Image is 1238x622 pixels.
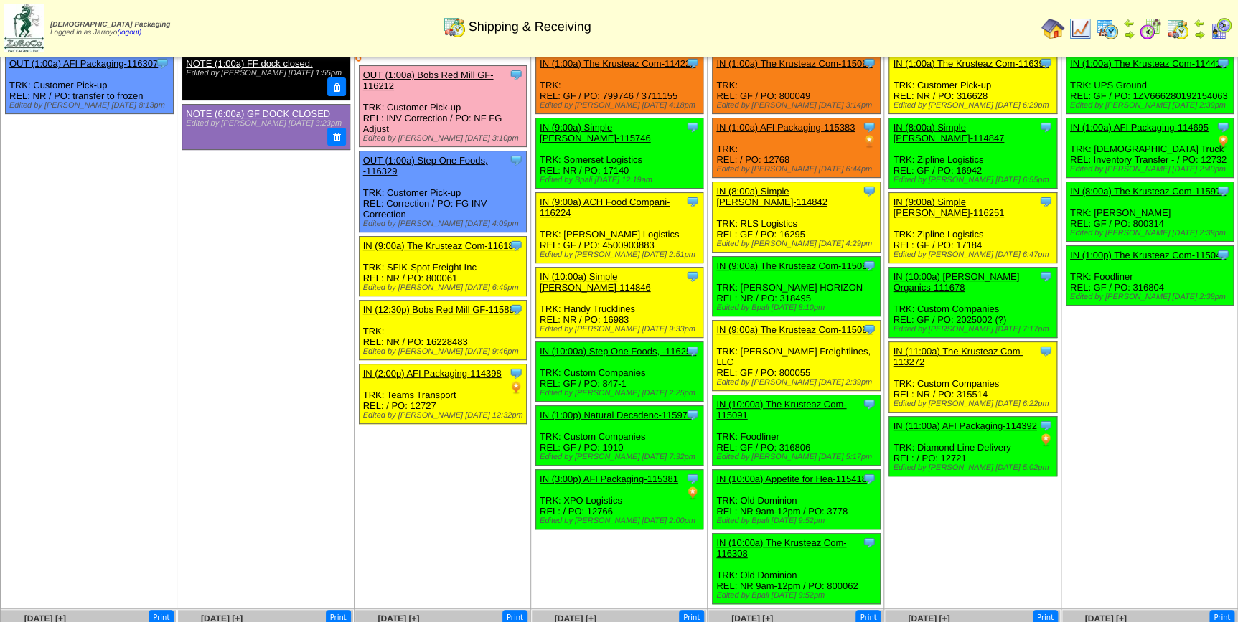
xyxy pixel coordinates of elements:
[359,364,527,424] div: TRK: Teams Transport REL: / PO: 12727
[363,368,502,379] a: IN (2:00p) AFI Packaging-114398
[1194,29,1205,40] img: arrowright.gif
[713,55,881,114] div: TRK: REL: GF / PO: 800049
[889,342,1057,413] div: TRK: Custom Companies REL: NR / PO: 315514
[535,118,703,189] div: TRK: Somerset Logistics REL: NR / PO: 17140
[862,56,876,70] img: Tooltip
[1166,17,1189,40] img: calendarinout.gif
[1216,120,1230,134] img: Tooltip
[893,420,1036,431] a: IN (11:00a) AFI Packaging-114392
[716,517,880,525] div: Edited by Bpali [DATE] 9:52pm
[889,268,1057,338] div: TRK: Custom Companies REL: GF / PO: 2025002 (?)
[1123,29,1135,40] img: arrowright.gif
[716,186,827,207] a: IN (8:00a) Simple [PERSON_NAME]-114842
[1194,17,1205,29] img: arrowleft.gif
[893,58,1049,69] a: IN (1:00a) The Krusteaz Com-116397
[862,322,876,336] img: Tooltip
[1070,250,1226,260] a: IN (1:00p) The Krusteaz Com-115045
[889,417,1057,476] div: TRK: Diamond Line Delivery REL: / PO: 12721
[889,193,1057,263] div: TRK: Zipline Logistics REL: GF / PO: 17184
[893,325,1056,334] div: Edited by [PERSON_NAME] [DATE] 7:17pm
[6,55,174,114] div: TRK: Customer Pick-up REL: NR / PO: transfer to frozen
[1069,17,1092,40] img: line_graph.gif
[716,260,872,271] a: IN (9:00a) The Krusteaz Com-115092
[862,184,876,198] img: Tooltip
[363,347,527,356] div: Edited by [PERSON_NAME] [DATE] 9:46pm
[1066,182,1234,242] div: TRK: [PERSON_NAME] REL: GF / PO: 800314
[716,122,855,133] a: IN (1:00a) AFI Packaging-115383
[893,346,1023,367] a: IN (11:00a) The Krusteaz Com-113272
[862,134,876,149] img: PO
[893,400,1056,408] div: Edited by [PERSON_NAME] [DATE] 6:22pm
[363,304,520,315] a: IN (12:30p) Bobs Red Mill GF-115898
[327,128,346,146] button: Delete Note
[535,342,703,402] div: TRK: Custom Companies REL: GF / PO: 847-1
[540,58,695,69] a: IN (1:00a) The Krusteaz Com-114222
[540,389,703,397] div: Edited by [PERSON_NAME] [DATE] 2:25pm
[9,101,173,110] div: Edited by [PERSON_NAME] [DATE] 8:13pm
[893,197,1004,218] a: IN (9:00a) Simple [PERSON_NAME]-116251
[1041,17,1064,40] img: home.gif
[1070,229,1234,237] div: Edited by [PERSON_NAME] [DATE] 2:39pm
[716,101,880,110] div: Edited by [PERSON_NAME] [DATE] 3:14pm
[893,101,1056,110] div: Edited by [PERSON_NAME] [DATE] 6:29pm
[359,66,527,147] div: TRK: Customer Pick-up REL: INV Correction / PO: NF FG Adjust
[540,271,651,293] a: IN (10:00a) Simple [PERSON_NAME]-114846
[889,55,1057,114] div: TRK: Customer Pick-up REL: NR / PO: 316628
[716,378,880,387] div: Edited by [PERSON_NAME] [DATE] 2:39pm
[540,101,703,110] div: Edited by [PERSON_NAME] [DATE] 4:18pm
[893,122,1004,143] a: IN (8:00a) Simple [PERSON_NAME]-114847
[1070,101,1234,110] div: Edited by [PERSON_NAME] [DATE] 2:39pm
[716,324,872,335] a: IN (9:00a) The Krusteaz Com-115093
[716,591,880,600] div: Edited by Bpali [DATE] 9:52pm
[716,303,880,312] div: Edited by Bpali [DATE] 8:10pm
[1066,246,1234,306] div: TRK: Foodliner REL: GF / PO: 316804
[716,537,846,559] a: IN (10:00a) The Krusteaz Com-116308
[1209,17,1232,40] img: calendarcustomer.gif
[685,344,700,358] img: Tooltip
[685,486,700,500] img: PO
[363,283,527,292] div: Edited by [PERSON_NAME] [DATE] 6:49pm
[186,108,330,119] a: NOTE (6:00a) GF DOCK CLOSED
[359,151,527,232] div: TRK: Customer Pick-up REL: Correction / PO: FG INV Correction
[509,366,523,380] img: Tooltip
[862,120,876,134] img: Tooltip
[862,258,876,273] img: Tooltip
[716,58,872,69] a: IN (1:00a) The Krusteaz Com-115097
[1216,184,1230,198] img: Tooltip
[713,470,881,529] div: TRK: Old Dominion REL: NR 9am-12pm / PO: 3778
[685,407,700,422] img: Tooltip
[893,271,1019,293] a: IN (10:00a) [PERSON_NAME] Organics-111678
[535,470,703,529] div: TRK: XPO Logistics REL: / PO: 12766
[1038,433,1053,447] img: PO
[509,238,523,253] img: Tooltip
[540,517,703,525] div: Edited by [PERSON_NAME] [DATE] 2:00pm
[155,56,169,70] img: Tooltip
[1070,122,1209,133] a: IN (1:00a) AFI Packaging-114695
[540,197,670,218] a: IN (9:00a) ACH Food Compani-116224
[716,165,880,174] div: Edited by [PERSON_NAME] [DATE] 6:44pm
[186,119,342,128] div: Edited by [PERSON_NAME] [DATE] 3:23pm
[363,70,494,91] a: OUT (1:00a) Bobs Red Mill GF-116212
[862,471,876,486] img: Tooltip
[1139,17,1162,40] img: calendarblend.gif
[1038,194,1053,209] img: Tooltip
[1070,58,1226,69] a: IN (1:00a) The Krusteaz Com-114414
[535,55,703,114] div: TRK: REL: GF / PO: 799746 / 3711155
[469,19,591,34] span: Shipping & Receiving
[685,471,700,486] img: Tooltip
[1038,418,1053,433] img: Tooltip
[1038,269,1053,283] img: Tooltip
[713,257,881,316] div: TRK: [PERSON_NAME] HORIZON REL: NR / PO: 318495
[685,120,700,134] img: Tooltip
[50,21,170,29] span: [DEMOGRAPHIC_DATA] Packaging
[893,463,1056,472] div: Edited by [PERSON_NAME] [DATE] 5:02pm
[685,56,700,70] img: Tooltip
[540,122,651,143] a: IN (9:00a) Simple [PERSON_NAME]-115746
[1038,56,1053,70] img: Tooltip
[359,237,527,296] div: TRK: SFIK-Spot Freight Inc REL: NR / PO: 800061
[509,153,523,167] img: Tooltip
[509,380,523,395] img: PO
[363,155,488,176] a: OUT (1:00a) Step One Foods, -116329
[893,176,1056,184] div: Edited by [PERSON_NAME] [DATE] 6:55pm
[1038,344,1053,358] img: Tooltip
